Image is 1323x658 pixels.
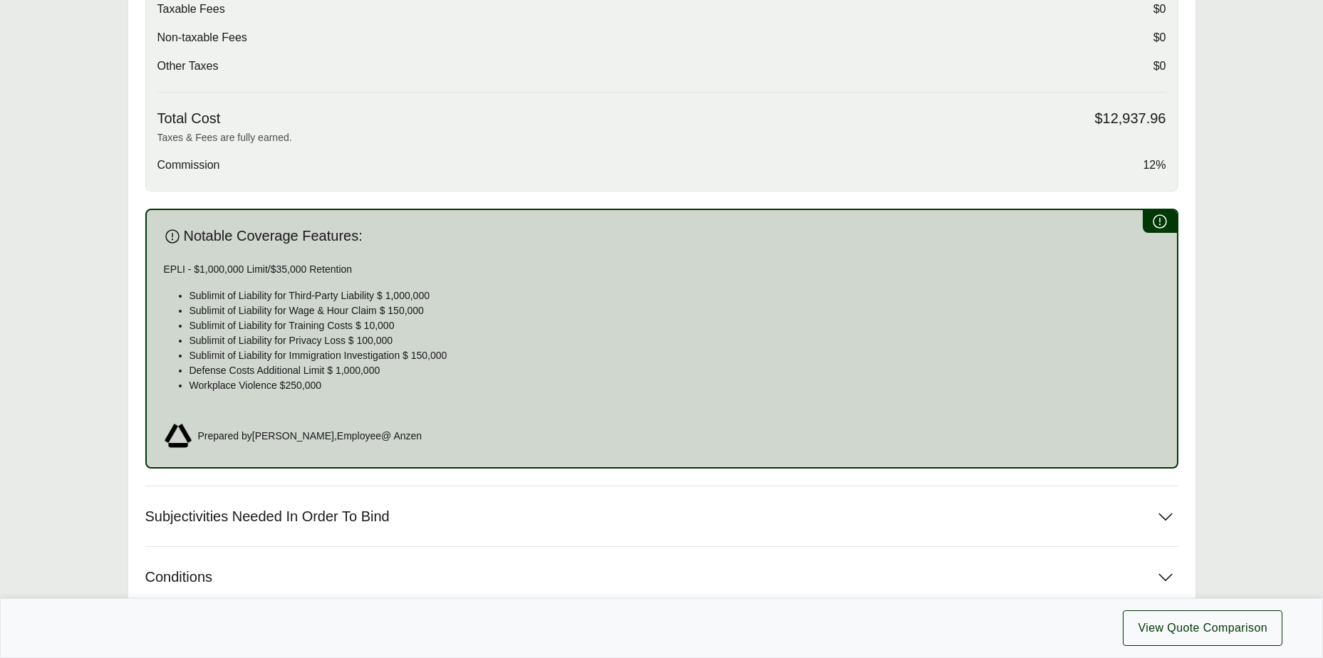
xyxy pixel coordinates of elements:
p: Sublimit of Liability for Privacy Loss $ 100,000 [190,333,1160,348]
button: View Quote Comparison [1123,610,1282,646]
span: View Quote Comparison [1138,620,1267,637]
p: Sublimit of Liability for Immigration Investigation $ 150,000 [190,348,1160,363]
span: Other Taxes [157,58,219,75]
span: $0 [1153,58,1166,75]
span: Notable Coverage Features: [184,227,363,245]
span: Total Cost [157,110,221,127]
p: Sublimit of Liability for Third-Party Liability $ 1,000,000 [190,288,1160,303]
span: Conditions [145,568,213,586]
span: Taxable Fees [157,1,225,18]
p: Taxes & Fees are fully earned. [157,130,1166,145]
span: $12,937.96 [1094,110,1166,127]
p: Sublimit of Liability for Training Costs $ 10,000 [190,318,1160,333]
span: Commission [157,157,220,174]
p: EPLI - $1,000,000 Limit/$35,000 Retention [164,262,1160,277]
button: Subjectivities Needed In Order To Bind [145,486,1178,546]
span: $0 [1153,29,1166,46]
span: Prepared by [PERSON_NAME] , Employee @ Anzen [198,429,422,444]
span: Subjectivities Needed In Order To Bind [145,508,390,526]
button: Conditions [145,547,1178,607]
span: Non-taxable Fees [157,29,247,46]
p: Defense Costs Additional Limit $ 1,000,000 [190,363,1160,378]
span: $0 [1153,1,1166,18]
p: Workplace Violence $250,000 [190,378,1160,393]
span: 12% [1143,157,1166,174]
p: Sublimit of Liability for Wage & Hour Claim $ 150,000 [190,303,1160,318]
